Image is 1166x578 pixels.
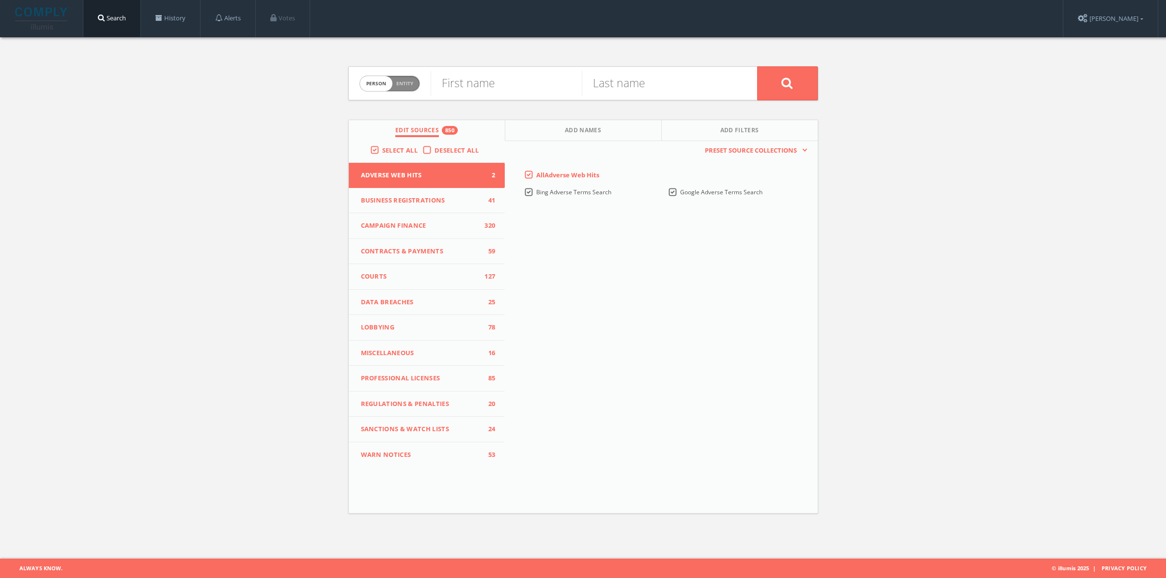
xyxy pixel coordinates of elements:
button: Data Breaches25 [349,290,505,315]
span: person [360,76,392,91]
span: Courts [361,272,481,281]
span: WARN Notices [361,450,481,460]
span: Edit Sources [395,126,439,137]
span: Contracts & Payments [361,247,481,256]
span: All Adverse Web Hits [536,171,599,179]
span: 2 [481,171,495,180]
span: Entity [396,80,413,87]
img: illumis [15,7,69,30]
span: © illumis 2025 [1052,559,1159,578]
span: Sanctions & Watch Lists [361,424,481,434]
span: Business Registrations [361,196,481,205]
span: Preset Source Collections [700,146,802,156]
span: Select All [382,146,418,155]
a: Privacy Policy [1102,564,1147,572]
button: Business Registrations41 [349,188,505,214]
span: | [1089,564,1100,572]
button: Regulations & Penalties20 [349,391,505,417]
button: Edit Sources850 [349,120,505,141]
span: Miscellaneous [361,348,481,358]
button: Add Names [505,120,662,141]
span: Regulations & Penalties [361,399,481,409]
span: Google Adverse Terms Search [680,188,762,196]
span: Always Know. [7,559,62,578]
span: Deselect All [435,146,479,155]
button: Courts127 [349,264,505,290]
span: 320 [481,221,495,231]
button: Sanctions & Watch Lists24 [349,417,505,442]
span: 127 [481,272,495,281]
span: 20 [481,399,495,409]
span: 53 [481,450,495,460]
span: 24 [481,424,495,434]
span: 85 [481,374,495,383]
span: Bing Adverse Terms Search [536,188,611,196]
button: Add Filters [662,120,818,141]
button: Lobbying78 [349,315,505,341]
span: 78 [481,323,495,332]
span: 25 [481,297,495,307]
button: Professional Licenses85 [349,366,505,391]
button: Contracts & Payments59 [349,239,505,265]
span: Data Breaches [361,297,481,307]
span: Add Filters [720,126,759,137]
button: Campaign Finance320 [349,213,505,239]
button: WARN Notices53 [349,442,505,468]
div: 850 [442,126,458,135]
span: Lobbying [361,323,481,332]
span: Campaign Finance [361,221,481,231]
span: Adverse Web Hits [361,171,481,180]
span: Professional Licenses [361,374,481,383]
span: Add Names [565,126,601,137]
button: Preset Source Collections [700,146,808,156]
button: Adverse Web Hits2 [349,163,505,188]
span: 41 [481,196,495,205]
span: 16 [481,348,495,358]
button: Miscellaneous16 [349,341,505,366]
span: 59 [481,247,495,256]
